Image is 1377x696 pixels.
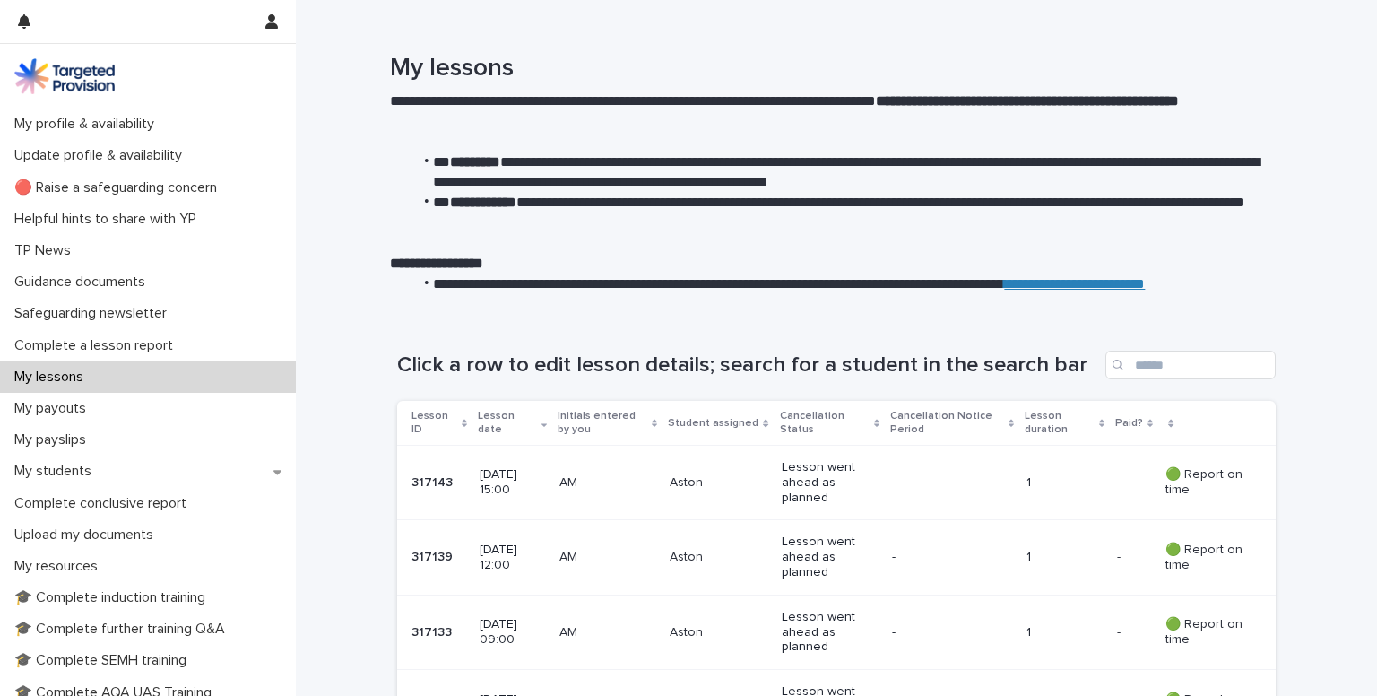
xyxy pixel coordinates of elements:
[1117,546,1124,565] p: -
[780,406,869,439] p: Cancellation Status
[1105,351,1276,379] input: Search
[397,352,1098,378] h1: Click a row to edit lesson details; search for a student in the search bar
[7,621,239,638] p: 🎓 Complete further training Q&A
[480,543,545,573] p: [DATE] 12:00
[7,274,160,291] p: Guidance documents
[397,595,1276,669] tr: 317133317133 [DATE] 09:00AMAstonLesson went ahead as planned-1-- 🟢 Report on time
[1165,467,1247,498] p: 🟢 Report on time
[7,147,196,164] p: Update profile & availability
[7,305,181,322] p: Safeguarding newsletter
[7,652,201,669] p: 🎓 Complete SEMH training
[7,179,231,196] p: 🔴 Raise a safeguarding concern
[892,625,992,640] p: -
[559,550,656,565] p: AM
[559,475,656,491] p: AM
[668,413,758,433] p: Student assigned
[1117,622,1124,640] p: -
[7,242,85,259] p: TP News
[411,406,457,439] p: Lesson ID
[7,463,106,480] p: My students
[7,526,168,544] p: Upload my documents
[1026,475,1103,491] p: 1
[7,431,100,448] p: My payslips
[558,406,647,439] p: Initials entered by you
[670,550,767,565] p: Aston
[1025,406,1094,439] p: Lesson duration
[892,475,992,491] p: -
[7,589,220,606] p: 🎓 Complete induction training
[411,472,456,491] p: 317143
[1115,413,1143,433] p: Paid?
[411,546,456,565] p: 317139
[782,535,878,579] p: Lesson went ahead as planned
[7,369,98,386] p: My lessons
[397,446,1276,520] tr: 317143317143 [DATE] 15:00AMAstonLesson went ahead as planned-1-- 🟢 Report on time
[670,475,767,491] p: Aston
[782,610,878,655] p: Lesson went ahead as planned
[559,625,656,640] p: AM
[7,400,100,417] p: My payouts
[7,211,211,228] p: Helpful hints to share with YP
[7,495,201,512] p: Complete conclusive report
[1165,543,1247,573] p: 🟢 Report on time
[478,406,536,439] p: Lesson date
[7,116,169,133] p: My profile & availability
[480,467,545,498] p: [DATE] 15:00
[670,625,767,640] p: Aston
[782,460,878,505] p: Lesson went ahead as planned
[1026,625,1103,640] p: 1
[397,520,1276,595] tr: 317139317139 [DATE] 12:00AMAstonLesson went ahead as planned-1-- 🟢 Report on time
[892,550,992,565] p: -
[14,58,115,94] img: M5nRWzHhSzIhMunXDL62
[1165,617,1247,648] p: 🟢 Report on time
[890,406,1004,439] p: Cancellation Notice Period
[411,622,455,640] p: 317133
[1117,472,1124,491] p: -
[7,558,112,575] p: My resources
[7,337,187,354] p: Complete a lesson report
[480,617,545,648] p: [DATE] 09:00
[390,54,1269,84] h1: My lessons
[1026,550,1103,565] p: 1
